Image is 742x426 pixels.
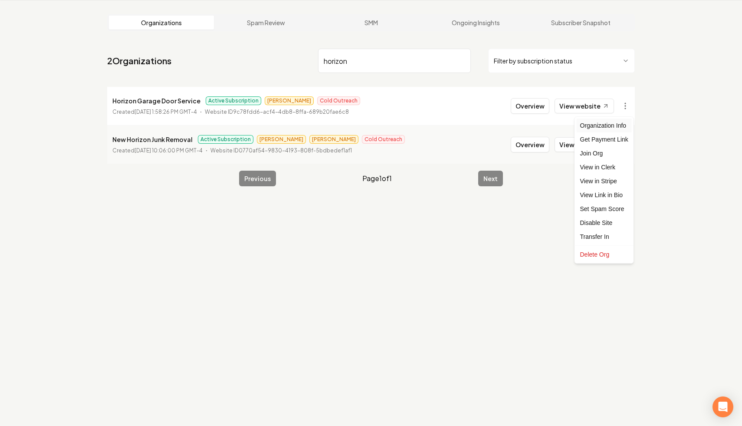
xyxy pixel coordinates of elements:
[577,160,632,174] a: View in Clerk
[577,146,632,160] div: Join Org
[577,216,632,230] div: Disable Site
[577,188,632,202] a: View Link in Bio
[577,132,632,146] div: Get Payment Link
[577,202,632,216] div: Set Spam Score
[577,230,632,244] div: Transfer In
[577,174,632,188] a: View in Stripe
[577,119,632,132] div: Organization Info
[577,248,632,261] div: Delete Org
